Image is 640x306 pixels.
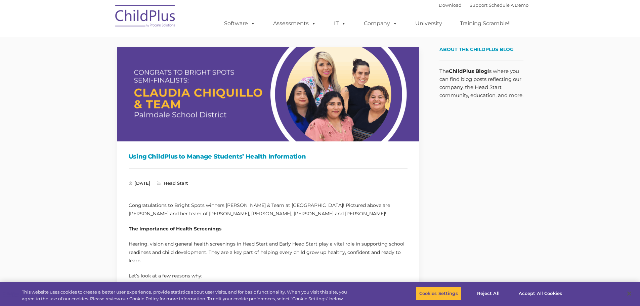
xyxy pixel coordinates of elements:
h1: Using ChildPlus to Manage Students’ Health Information [129,151,408,162]
span: [DATE] [129,180,151,186]
a: Software [217,17,262,30]
p: Let’s look at a few reasons why: [129,272,408,280]
a: Assessments [266,17,323,30]
a: Schedule A Demo [489,2,528,8]
img: ChildPlus by Procare Solutions [112,0,179,34]
a: Company [357,17,404,30]
a: Support [470,2,487,8]
a: Download [439,2,462,8]
a: IT [327,17,353,30]
a: Head Start [164,180,188,186]
button: Reject All [467,287,509,301]
button: Accept All Cookies [515,287,566,301]
button: Cookies Settings [416,287,462,301]
p: Congratulations to Bright Spots winners [PERSON_NAME] & Team at [GEOGRAPHIC_DATA]​! Pictured abov... [129,201,408,218]
button: Close [622,286,637,301]
font: | [439,2,528,8]
a: University [409,17,449,30]
strong: The Importance of Health Screenings [129,226,221,232]
strong: ChildPlus Blog [449,68,488,74]
div: This website uses cookies to create a better user experience, provide statistics about user visit... [22,289,352,302]
a: Training Scramble!! [453,17,517,30]
p: Hearing, vision and general health screenings in Head Start and Early Head Start play a vital rol... [129,240,408,265]
p: The is where you can find blog posts reflecting our company, the Head Start community, education,... [439,67,523,99]
span: About the ChildPlus Blog [439,46,514,52]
